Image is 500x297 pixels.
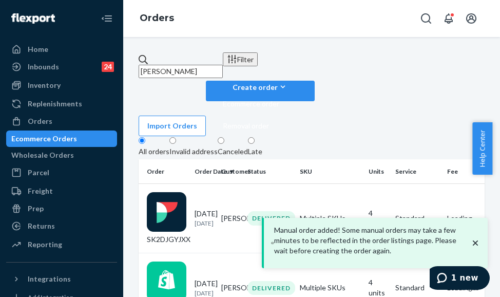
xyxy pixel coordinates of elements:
a: Orders [6,113,117,129]
p: [DATE] [195,219,213,228]
a: Orders [140,12,174,24]
div: All orders [139,146,169,157]
button: Integrations [6,271,117,287]
td: [PERSON_NAME] [217,184,244,253]
button: Help Center [472,122,492,175]
th: Status [243,159,295,184]
th: Units [364,159,391,184]
div: Integrations [28,274,71,284]
a: Prep [6,200,117,217]
div: Returns [28,221,55,231]
div: Inventory [28,80,61,90]
div: Prep [28,203,44,214]
td: Loading.... [443,184,485,253]
a: Reporting [6,236,117,253]
div: Reporting [28,239,62,250]
input: All orders [139,137,145,144]
td: 4 units [364,184,391,253]
button: Ecommerce order [215,92,306,115]
div: Replenishments [28,99,82,109]
div: Filter [227,54,254,65]
a: Inventory [6,77,117,94]
div: Late [248,146,262,157]
div: Parcel [28,168,49,178]
div: Create order [215,82,306,92]
a: Parcel [6,164,117,181]
button: Import Orders [139,116,206,136]
div: DELIVERED [247,281,295,295]
button: Open account menu [461,8,482,29]
button: Create orderEcommerce orderRemoval order [206,81,315,101]
p: Manual order added! Some manual orders may take a few minutes to be reflected in the order listin... [274,225,470,256]
a: Wholesale Orders [6,147,117,163]
td: Multiple SKUs [296,184,365,253]
button: Filter [223,52,258,66]
img: Flexport logo [11,13,55,24]
div: SK2DJGYJXX [147,192,186,245]
div: Home [28,44,48,54]
div: 24 [102,62,114,72]
div: [DATE] [195,209,213,228]
p: Standard [395,283,439,293]
div: Inbounds [28,62,59,72]
div: Orders [28,116,52,126]
ol: breadcrumbs [131,4,182,33]
span: Removal order [223,122,279,129]
a: Home [6,41,117,58]
th: Order [139,159,190,184]
div: Canceled [218,146,248,157]
span: Ecommerce order [223,100,279,107]
div: DELIVERED [247,211,295,225]
th: Service [391,159,443,184]
th: Order Date [190,159,217,184]
button: Close Navigation [97,8,117,29]
input: Invalid address [169,137,176,144]
input: Late [248,137,255,144]
input: Canceled [218,137,224,144]
a: Inbounds24 [6,59,117,75]
a: Replenishments [6,96,117,112]
button: Open notifications [438,8,459,29]
th: SKU [296,159,365,184]
iframe: Opens a widget where you can chat to one of our agents [430,266,490,292]
th: Fee [443,159,485,184]
div: Ecommerce Orders [11,134,77,144]
div: Freight [28,186,53,196]
div: Wholesale Orders [11,150,74,160]
a: Returns [6,218,117,234]
input: Search orders [139,65,223,78]
div: Invalid address [169,146,218,157]
button: Open Search Box [416,8,436,29]
a: Ecommerce Orders [6,131,117,147]
a: Freight [6,183,117,199]
svg: close toast [470,238,480,248]
button: Removal order [215,115,306,137]
div: Customer [221,167,240,176]
p: Standard [395,213,439,224]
